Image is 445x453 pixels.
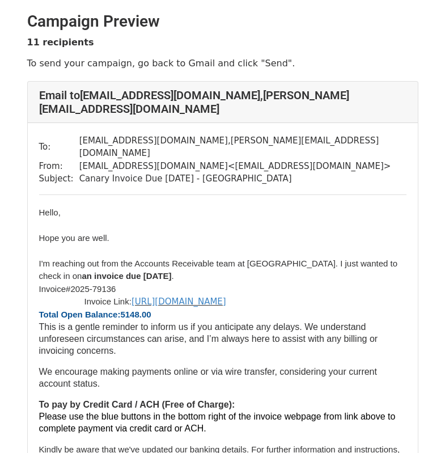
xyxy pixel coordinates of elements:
td: From: [39,160,79,173]
p: To send your campaign, go back to Gmail and click "Send". [27,57,418,69]
span: Please use the blue buttons in the bottom right of the invoice webpage from link above to complet... [39,412,396,433]
span: This is a gentle reminder to inform us if you anticipate any delays. We understand unforeseen cir... [39,322,378,355]
strong: an invoice due [DATE] [82,271,171,281]
h4: Email to [EMAIL_ADDRESS][DOMAIN_NAME] , [PERSON_NAME][EMAIL_ADDRESS][DOMAIN_NAME] [39,88,406,116]
span: Hello, [39,208,61,217]
span: Total Open Balance: [39,310,121,319]
li: 2025-79136 [39,283,406,296]
td: [EMAIL_ADDRESS][DOMAIN_NAME] < [EMAIL_ADDRESS][DOMAIN_NAME] > [79,160,406,173]
td: Canary Invoice Due [DATE] - [GEOGRAPHIC_DATA] [79,172,406,185]
font: [URL][DOMAIN_NAME] [132,297,226,307]
strong: To pay by Credit Card / ACH (Free of Charge): [39,400,235,409]
td: Subject: [39,172,79,185]
span: 5148.00 [120,310,151,319]
span: We encourage making payments online or via wire transfer, considering your current account status. [39,367,377,388]
strong: 11 recipients [27,37,94,48]
span: Invoice# [39,284,71,294]
h2: Campaign Preview [27,12,418,31]
span: Hope you are well. [39,233,109,243]
span: I'm reaching out from the Accounts Receivable team at [GEOGRAPHIC_DATA]. I just wanted to check i... [39,259,398,281]
font: Invoice Link: [84,297,132,306]
td: [EMAIL_ADDRESS][DOMAIN_NAME] , [PERSON_NAME][EMAIL_ADDRESS][DOMAIN_NAME] [79,134,406,160]
td: To: [39,134,79,160]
